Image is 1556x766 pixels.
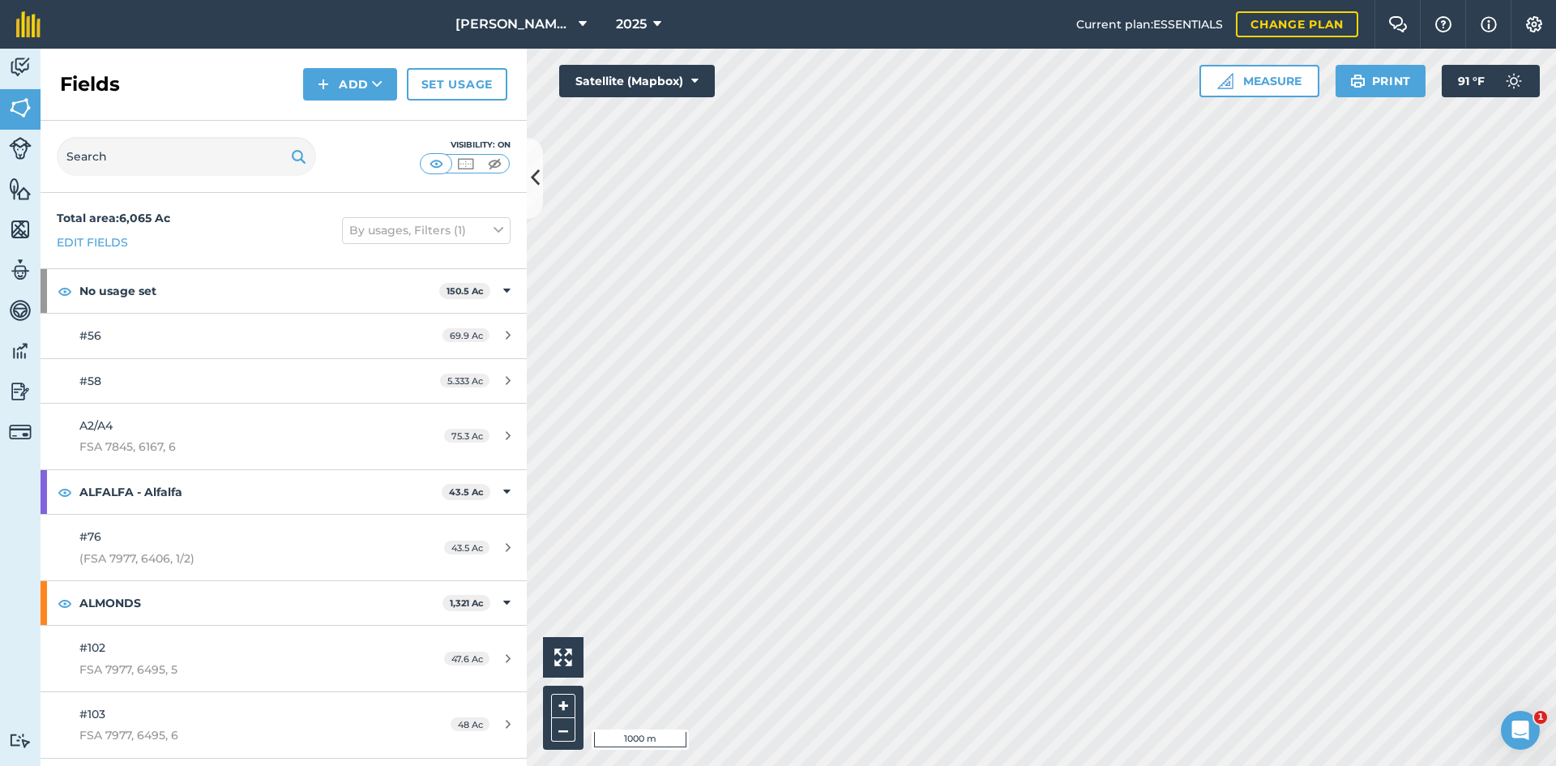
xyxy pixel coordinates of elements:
[1217,73,1233,89] img: Ruler icon
[79,550,384,567] span: (FSA 7977, 6406, 1/2)
[41,404,527,469] a: A2/A4FSA 7845, 6167, 675.3 Ac
[1350,71,1366,91] img: svg+xml;base64,PHN2ZyB4bWxucz0iaHR0cDovL3d3dy53My5vcmcvMjAwMC9zdmciIHdpZHRoPSIxOSIgaGVpZ2h0PSIyNC...
[41,581,527,625] div: ALMONDS1,321 Ac
[41,626,527,691] a: #102FSA 7977, 6495, 547.6 Ac
[616,15,647,34] span: 2025
[303,68,397,101] button: Add
[444,429,489,443] span: 75.3 Ac
[41,269,527,313] div: No usage set150.5 Ac
[447,285,484,297] strong: 150.5 Ac
[318,75,329,94] img: svg+xml;base64,PHN2ZyB4bWxucz0iaHR0cDovL3d3dy53My5vcmcvMjAwMC9zdmciIHdpZHRoPSIxNCIgaGVpZ2h0PSIyNC...
[485,156,505,172] img: svg+xml;base64,PHN2ZyB4bWxucz0iaHR0cDovL3d3dy53My5vcmcvMjAwMC9zdmciIHdpZHRoPSI1MCIgaGVpZ2h0PSI0MC...
[9,339,32,363] img: svg+xml;base64,PD94bWwgdmVyc2lvbj0iMS4wIiBlbmNvZGluZz0idXRmLTgiPz4KPCEtLSBHZW5lcmF0b3I6IEFkb2JlIE...
[9,96,32,120] img: svg+xml;base64,PHN2ZyB4bWxucz0iaHR0cDovL3d3dy53My5vcmcvMjAwMC9zdmciIHdpZHRoPSI1NiIgaGVpZ2h0PSI2MC...
[16,11,41,37] img: fieldmargin Logo
[1236,11,1358,37] a: Change plan
[41,314,527,357] a: #5669.9 Ac
[444,652,489,665] span: 47.6 Ac
[1501,711,1540,750] iframe: Intercom live chat
[1336,65,1426,97] button: Print
[9,421,32,443] img: svg+xml;base64,PD94bWwgdmVyc2lvbj0iMS4wIiBlbmNvZGluZz0idXRmLTgiPz4KPCEtLSBHZW5lcmF0b3I6IEFkb2JlIE...
[9,217,32,242] img: svg+xml;base64,PHN2ZyB4bWxucz0iaHR0cDovL3d3dy53My5vcmcvMjAwMC9zdmciIHdpZHRoPSI1NiIgaGVpZ2h0PSI2MC...
[1434,16,1453,32] img: A question mark icon
[551,718,575,742] button: –
[1388,16,1408,32] img: Two speech bubbles overlapping with the left bubble in the forefront
[455,156,476,172] img: svg+xml;base64,PHN2ZyB4bWxucz0iaHR0cDovL3d3dy53My5vcmcvMjAwMC9zdmciIHdpZHRoPSI1MCIgaGVpZ2h0PSI0MC...
[9,733,32,748] img: svg+xml;base64,PD94bWwgdmVyc2lvbj0iMS4wIiBlbmNvZGluZz0idXRmLTgiPz4KPCEtLSBHZW5lcmF0b3I6IEFkb2JlIE...
[420,139,511,152] div: Visibility: On
[1534,711,1547,724] span: 1
[41,515,527,580] a: #76(FSA 7977, 6406, 1/2)43.5 Ac
[551,694,575,718] button: +
[449,486,484,498] strong: 43.5 Ac
[79,328,101,343] span: #56
[79,640,105,655] span: #102
[1199,65,1319,97] button: Measure
[79,707,105,721] span: #103
[1458,65,1485,97] span: 91 ° F
[41,359,527,403] a: #585.333 Ac
[554,648,572,666] img: Four arrows, one pointing top left, one top right, one bottom right and the last bottom left
[9,298,32,323] img: svg+xml;base64,PD94bWwgdmVyc2lvbj0iMS4wIiBlbmNvZGluZz0idXRmLTgiPz4KPCEtLSBHZW5lcmF0b3I6IEFkb2JlIE...
[79,581,442,625] strong: ALMONDS
[79,374,101,388] span: #58
[79,661,384,678] span: FSA 7977, 6495, 5
[9,55,32,79] img: svg+xml;base64,PD94bWwgdmVyc2lvbj0iMS4wIiBlbmNvZGluZz0idXRmLTgiPz4KPCEtLSBHZW5lcmF0b3I6IEFkb2JlIE...
[58,593,72,613] img: svg+xml;base64,PHN2ZyB4bWxucz0iaHR0cDovL3d3dy53My5vcmcvMjAwMC9zdmciIHdpZHRoPSIxOCIgaGVpZ2h0PSIyNC...
[440,374,489,387] span: 5.333 Ac
[451,717,489,731] span: 48 Ac
[41,692,527,758] a: #103FSA 7977, 6495, 648 Ac
[79,418,113,433] span: A2/A4
[41,470,527,514] div: ALFALFA - Alfalfa43.5 Ac
[1498,65,1530,97] img: svg+xml;base64,PD94bWwgdmVyc2lvbj0iMS4wIiBlbmNvZGluZz0idXRmLTgiPz4KPCEtLSBHZW5lcmF0b3I6IEFkb2JlIE...
[1481,15,1497,34] img: svg+xml;base64,PHN2ZyB4bWxucz0iaHR0cDovL3d3dy53My5vcmcvMjAwMC9zdmciIHdpZHRoPSIxNyIgaGVpZ2h0PSIxNy...
[79,470,442,514] strong: ALFALFA - Alfalfa
[9,258,32,282] img: svg+xml;base64,PD94bWwgdmVyc2lvbj0iMS4wIiBlbmNvZGluZz0idXRmLTgiPz4KPCEtLSBHZW5lcmF0b3I6IEFkb2JlIE...
[9,379,32,404] img: svg+xml;base64,PD94bWwgdmVyc2lvbj0iMS4wIiBlbmNvZGluZz0idXRmLTgiPz4KPCEtLSBHZW5lcmF0b3I6IEFkb2JlIE...
[58,281,72,301] img: svg+xml;base64,PHN2ZyB4bWxucz0iaHR0cDovL3d3dy53My5vcmcvMjAwMC9zdmciIHdpZHRoPSIxOCIgaGVpZ2h0PSIyNC...
[426,156,447,172] img: svg+xml;base64,PHN2ZyB4bWxucz0iaHR0cDovL3d3dy53My5vcmcvMjAwMC9zdmciIHdpZHRoPSI1MCIgaGVpZ2h0PSI0MC...
[342,217,511,243] button: By usages, Filters (1)
[79,529,101,544] span: #76
[9,137,32,160] img: svg+xml;base64,PD94bWwgdmVyc2lvbj0iMS4wIiBlbmNvZGluZz0idXRmLTgiPz4KPCEtLSBHZW5lcmF0b3I6IEFkb2JlIE...
[455,15,572,34] span: [PERSON_NAME] Farms
[57,211,170,225] strong: Total area : 6,065 Ac
[57,233,128,251] a: Edit fields
[1442,65,1540,97] button: 91 °F
[58,482,72,502] img: svg+xml;base64,PHN2ZyB4bWxucz0iaHR0cDovL3d3dy53My5vcmcvMjAwMC9zdmciIHdpZHRoPSIxOCIgaGVpZ2h0PSIyNC...
[79,438,384,456] span: FSA 7845, 6167, 6
[1076,15,1223,33] span: Current plan : ESSENTIALS
[57,137,316,176] input: Search
[559,65,715,97] button: Satellite (Mapbox)
[79,726,384,744] span: FSA 7977, 6495, 6
[407,68,507,101] a: Set usage
[1524,16,1544,32] img: A cog icon
[444,541,489,554] span: 43.5 Ac
[9,177,32,201] img: svg+xml;base64,PHN2ZyB4bWxucz0iaHR0cDovL3d3dy53My5vcmcvMjAwMC9zdmciIHdpZHRoPSI1NiIgaGVpZ2h0PSI2MC...
[291,147,306,166] img: svg+xml;base64,PHN2ZyB4bWxucz0iaHR0cDovL3d3dy53My5vcmcvMjAwMC9zdmciIHdpZHRoPSIxOSIgaGVpZ2h0PSIyNC...
[450,597,484,609] strong: 1,321 Ac
[442,328,489,342] span: 69.9 Ac
[60,71,120,97] h2: Fields
[79,269,439,313] strong: No usage set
